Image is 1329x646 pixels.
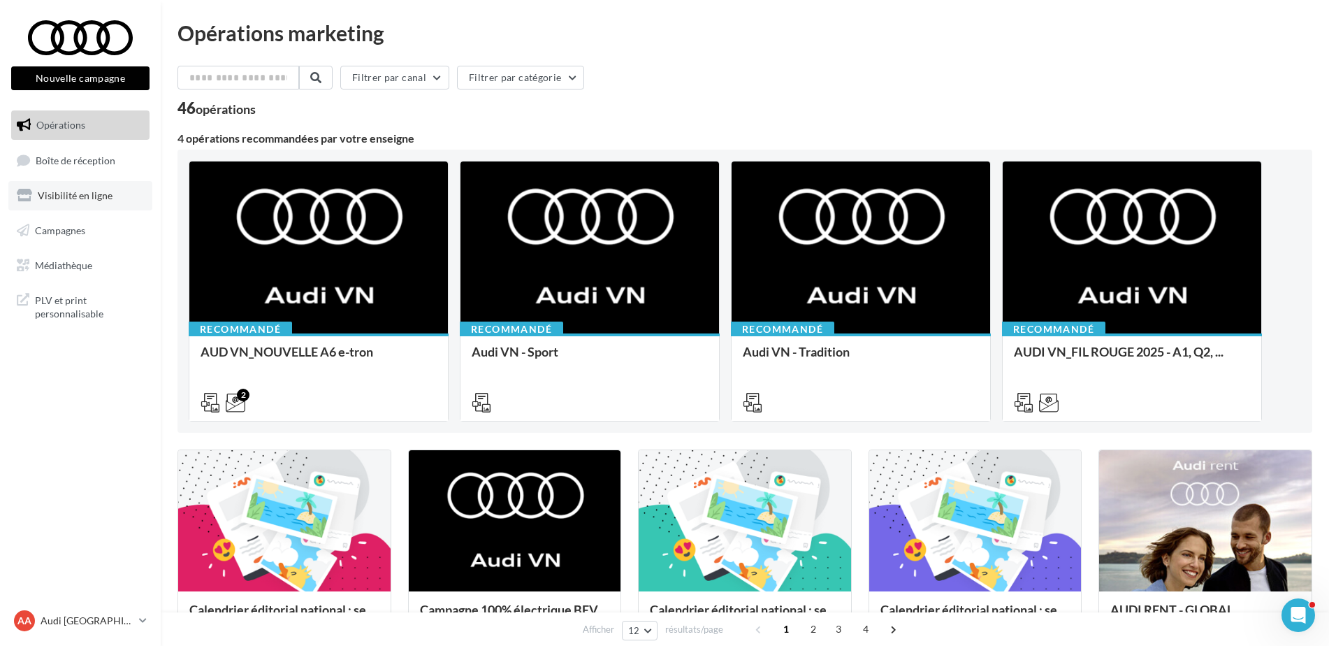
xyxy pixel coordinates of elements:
[340,66,449,89] button: Filtrer par canal
[802,618,825,640] span: 2
[36,119,85,131] span: Opérations
[196,103,256,115] div: opérations
[743,344,850,359] span: Audi VN - Tradition
[650,602,835,617] span: Calendrier éditorial national : se...
[1002,322,1105,337] div: Recommandé
[36,154,115,166] span: Boîte de réception
[8,110,152,140] a: Opérations
[35,291,144,321] span: PLV et print personnalisable
[457,66,584,89] button: Filtrer par catégorie
[41,614,133,628] p: Audi [GEOGRAPHIC_DATA]
[177,101,256,116] div: 46
[8,216,152,245] a: Campagnes
[38,189,112,201] span: Visibilité en ligne
[35,259,92,271] span: Médiathèque
[1110,602,1233,617] span: AUDI RENT - GLOBAL
[8,145,152,175] a: Boîte de réception
[583,623,614,636] span: Afficher
[855,618,877,640] span: 4
[35,224,85,236] span: Campagnes
[880,602,1066,617] span: Calendrier éditorial national : se...
[775,618,797,640] span: 1
[1014,344,1223,359] span: AUDI VN_FIL ROUGE 2025 - A1, Q2, ...
[731,322,834,337] div: Recommandé
[472,344,558,359] span: Audi VN - Sport
[827,618,850,640] span: 3
[237,389,249,401] div: 2
[1281,598,1315,632] iframe: Intercom live chat
[8,251,152,280] a: Médiathèque
[17,614,31,628] span: AA
[201,344,373,359] span: AUD VN_NOUVELLE A6 e-tron
[665,623,723,636] span: résultats/page
[177,133,1312,144] div: 4 opérations recommandées par votre enseigne
[460,322,563,337] div: Recommandé
[8,181,152,210] a: Visibilité en ligne
[622,621,658,640] button: 12
[11,608,150,634] a: AA Audi [GEOGRAPHIC_DATA]
[189,322,292,337] div: Recommandé
[189,602,375,617] span: Calendrier éditorial national : se...
[177,22,1312,43] div: Opérations marketing
[11,66,150,90] button: Nouvelle campagne
[628,625,640,636] span: 12
[8,285,152,326] a: PLV et print personnalisable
